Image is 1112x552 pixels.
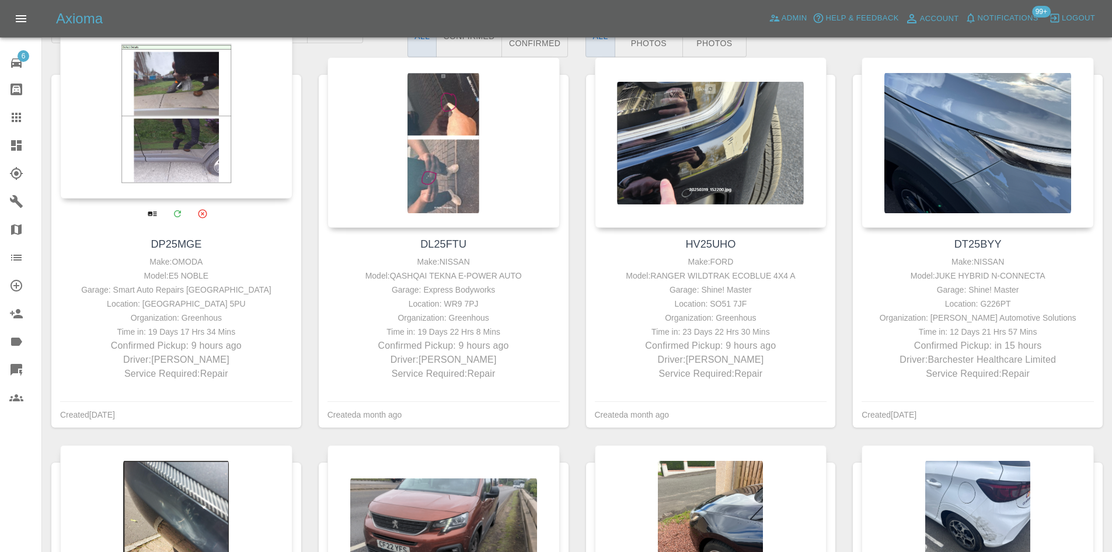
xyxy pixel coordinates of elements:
p: Service Required: Repair [63,367,290,381]
a: HV25UHO [685,238,735,250]
div: Model: JUKE HYBRID N-CONNECTA [864,269,1091,283]
p: Driver: [PERSON_NAME] [63,353,290,367]
a: Account [902,9,962,28]
p: Confirmed Pickup: 9 hours ago [598,339,824,353]
div: Organization: [PERSON_NAME] Automotive Solutions [864,311,1091,325]
a: Admin [766,9,810,27]
div: Time in: 23 Days 22 Hrs 30 Mins [598,325,824,339]
p: Confirmed Pickup: 9 hours ago [63,339,290,353]
div: Time in: 12 Days 21 Hrs 57 Mins [864,325,1091,339]
p: Service Required: Repair [598,367,824,381]
div: Time in: 19 Days 17 Hrs 34 Mins [63,325,290,339]
div: Model: E5 NOBLE [63,269,290,283]
div: Organization: Greenhous [330,311,557,325]
a: DL25FTU [420,238,466,250]
p: Confirmed Pickup: in 15 hours [864,339,1091,353]
button: Logout [1046,9,1098,27]
span: Logout [1062,12,1095,25]
div: Organization: Greenhous [63,311,290,325]
div: Organization: Greenhous [598,311,824,325]
div: Garage: Shine! Master [598,283,824,297]
span: 6 [18,50,29,62]
p: Service Required: Repair [330,367,557,381]
button: Open drawer [7,5,35,33]
span: Help & Feedback [825,12,898,25]
button: Help & Feedback [810,9,901,27]
p: Confirmed Pickup: 9 hours ago [330,339,557,353]
a: Modify [165,202,189,225]
p: Driver: [PERSON_NAME] [330,353,557,367]
div: Model: QASHQAI TEKNA E-POWER AUTO [330,269,557,283]
a: DT25BYY [954,238,1002,250]
div: Created [DATE] [862,408,916,422]
div: Location: [GEOGRAPHIC_DATA] 5PU [63,297,290,311]
a: View [140,202,164,225]
div: Created a month ago [595,408,670,422]
div: Created a month ago [327,408,402,422]
div: Location: G226PT [864,297,1091,311]
span: Admin [782,12,807,25]
span: Notifications [978,12,1038,25]
p: Driver: Barchester Healthcare Limited [864,353,1091,367]
div: Model: RANGER WILDTRAK ECOBLUE 4X4 A [598,269,824,283]
a: DP25MGE [151,238,201,250]
div: Garage: Express Bodyworks [330,283,557,297]
div: Make: NISSAN [864,255,1091,269]
p: Driver: [PERSON_NAME] [598,353,824,367]
span: 99+ [1032,6,1051,18]
div: Location: SO51 7JF [598,297,824,311]
div: Location: WR9 7PJ [330,297,557,311]
div: Time in: 19 Days 22 Hrs 8 Mins [330,325,557,339]
div: Garage: Smart Auto Repairs [GEOGRAPHIC_DATA] [63,283,290,297]
button: Archive [190,202,214,225]
button: Notifications [962,9,1041,27]
p: Service Required: Repair [864,367,1091,381]
div: Created [DATE] [60,408,115,422]
div: Make: OMODA [63,255,290,269]
h5: Axioma [56,9,103,28]
div: Make: FORD [598,255,824,269]
span: Account [920,12,959,26]
div: Garage: Shine! Master [864,283,1091,297]
div: Make: NISSAN [330,255,557,269]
